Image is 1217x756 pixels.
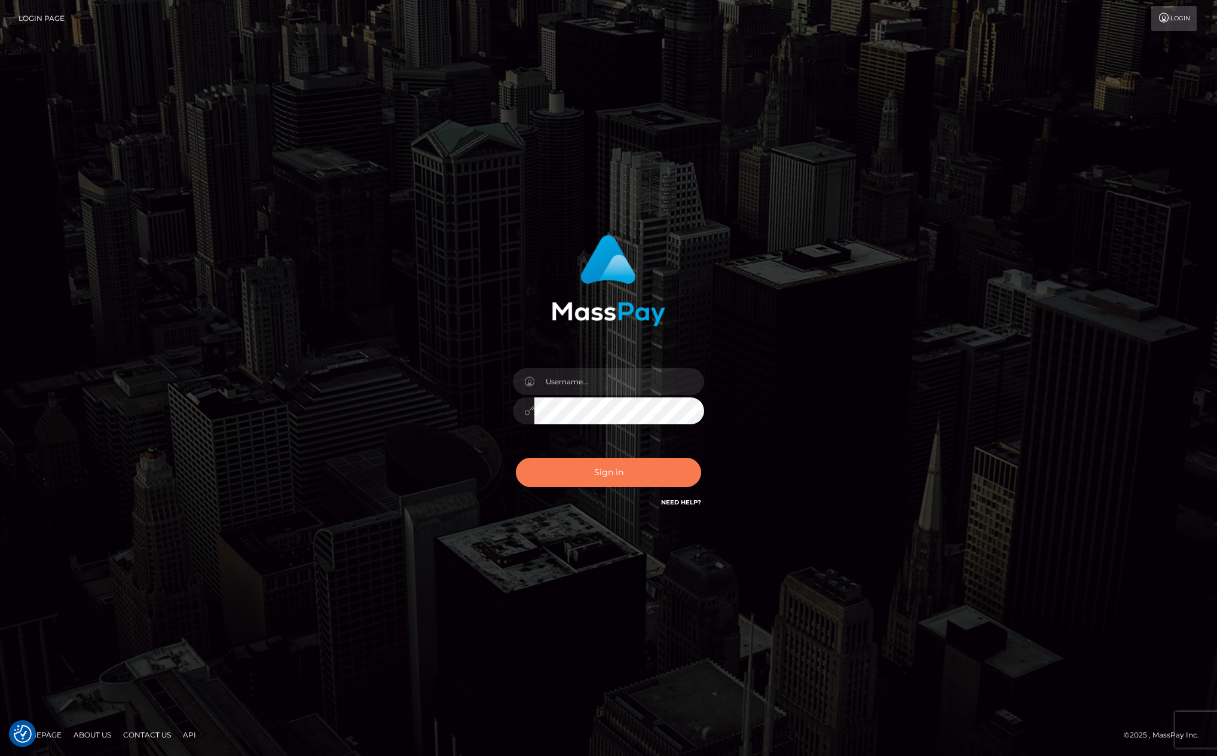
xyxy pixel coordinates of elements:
a: Contact Us [118,726,176,744]
a: Login Page [19,6,65,31]
button: Sign in [516,458,701,487]
a: Need Help? [661,498,701,506]
a: API [178,726,201,744]
button: Consent Preferences [14,725,32,743]
a: About Us [69,726,116,744]
img: Revisit consent button [14,725,32,743]
input: Username... [534,368,704,395]
a: Homepage [13,726,66,744]
a: Login [1151,6,1197,31]
img: MassPay Login [552,235,665,326]
div: © 2025 , MassPay Inc. [1124,729,1208,742]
